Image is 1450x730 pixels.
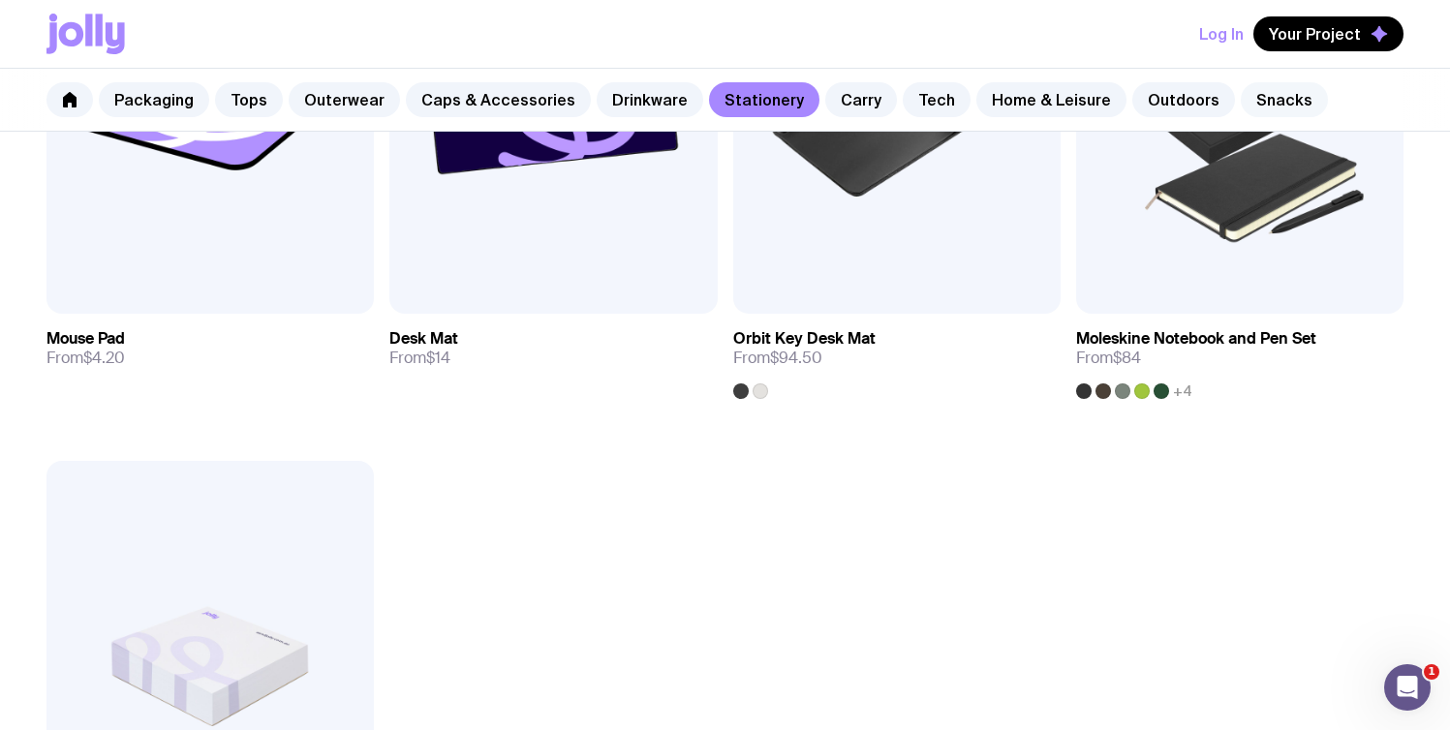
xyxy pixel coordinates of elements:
a: Moleskine Notebook and Pen SetFrom$84+4 [1076,314,1404,399]
h3: Moleskine Notebook and Pen Set [1076,329,1316,349]
span: From [46,349,125,368]
a: Carry [825,82,897,117]
a: Desk MatFrom$14 [389,314,717,383]
button: Log In [1199,16,1244,51]
a: Stationery [709,82,819,117]
a: Outdoors [1132,82,1235,117]
a: Caps & Accessories [406,82,591,117]
a: Packaging [99,82,209,117]
span: From [1076,349,1141,368]
span: Your Project [1269,24,1361,44]
h3: Orbit Key Desk Mat [733,329,876,349]
span: $94.50 [770,348,822,368]
a: Drinkware [597,82,703,117]
span: From [389,349,450,368]
a: Snacks [1241,82,1328,117]
iframe: Intercom live chat [1384,664,1431,711]
span: $84 [1113,348,1141,368]
span: From [733,349,822,368]
h3: Desk Mat [389,329,458,349]
a: Home & Leisure [976,82,1126,117]
button: Your Project [1253,16,1404,51]
h3: Mouse Pad [46,329,125,349]
a: Tech [903,82,971,117]
a: Orbit Key Desk MatFrom$94.50 [733,314,1061,399]
a: Mouse PadFrom$4.20 [46,314,374,383]
span: $14 [426,348,450,368]
a: Outerwear [289,82,400,117]
span: $4.20 [83,348,125,368]
a: Tops [215,82,283,117]
span: +4 [1173,383,1192,399]
span: 1 [1424,664,1439,680]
